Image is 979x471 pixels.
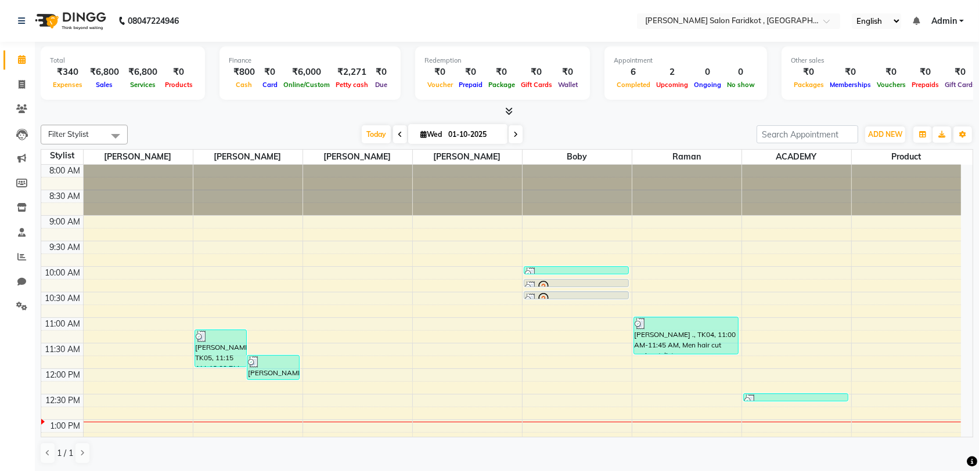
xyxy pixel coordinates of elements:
span: Package [485,81,518,89]
span: [PERSON_NAME] [193,150,303,164]
div: 8:00 AM [48,165,83,177]
span: Cash [233,81,255,89]
span: Expenses [50,81,85,89]
div: ₹0 [827,66,874,79]
b: 08047224946 [128,5,179,37]
div: [PERSON_NAME] ., TK02, 10:30 AM-10:40 AM, Upgrade premium wash (men) [524,292,628,299]
span: Gift Cards [518,81,555,89]
button: ADD NEW [865,126,905,143]
span: Wallet [555,81,581,89]
span: Product [852,150,962,164]
span: Services [127,81,159,89]
span: Filter Stylist [48,129,89,139]
div: Taji ., TK01, 12:30 PM-12:35 PM, instalment of [PERSON_NAME] [744,394,848,401]
div: [PERSON_NAME] ., TK04, 11:00 AM-11:45 AM, Men hair cut senior stylist [634,317,738,354]
span: [PERSON_NAME] [84,150,193,164]
div: Appointment [614,56,758,66]
div: ₹0 [791,66,827,79]
span: Prepaid [456,81,485,89]
span: Memberships [827,81,874,89]
span: [PERSON_NAME] [413,150,522,164]
img: logo [30,5,109,37]
div: [PERSON_NAME] ., TK04, 11:45 AM-12:15 PM, [PERSON_NAME] cut [247,356,299,379]
div: 12:00 PM [44,369,83,381]
div: ₹0 [555,66,581,79]
span: Prepaids [909,81,942,89]
div: 1:00 PM [48,420,83,432]
div: 9:00 AM [48,216,83,228]
div: ₹0 [874,66,909,79]
span: Vouchers [874,81,909,89]
div: ₹0 [518,66,555,79]
div: 8:30 AM [48,190,83,202]
div: 10:30 AM [43,292,83,305]
div: ₹0 [162,66,196,79]
input: Search Appointment [757,125,858,143]
div: Total [50,56,196,66]
span: Completed [614,81,653,89]
span: Gift Cards [942,81,979,89]
div: ₹0 [260,66,280,79]
div: ₹0 [485,66,518,79]
div: 12:30 PM [44,394,83,407]
div: ₹800 [229,66,260,79]
div: ₹2,271 [333,66,371,79]
span: Due [372,81,390,89]
span: raman [632,150,742,164]
span: ACADEMY [742,150,851,164]
div: Stylist [41,150,83,162]
span: 1 / 1 [57,447,73,459]
span: Products [162,81,196,89]
span: Petty cash [333,81,371,89]
div: Redemption [424,56,581,66]
span: Ongoing [691,81,724,89]
div: ₹340 [50,66,85,79]
div: 2 [653,66,691,79]
span: Sales [93,81,116,89]
div: 6 [614,66,653,79]
div: 10:00 AM [43,267,83,279]
span: [PERSON_NAME] [303,150,412,164]
div: Finance [229,56,391,66]
span: No show [724,81,758,89]
span: Today [362,125,391,143]
div: 9:30 AM [48,241,83,253]
div: ₹6,000 [280,66,333,79]
input: 2025-10-01 [445,126,503,143]
div: 11:30 AM [43,343,83,356]
div: 0 [724,66,758,79]
div: ₹0 [371,66,391,79]
div: ₹0 [456,66,485,79]
div: ₹6,800 [124,66,162,79]
div: 0 [691,66,724,79]
span: Admin [931,15,957,27]
span: Voucher [424,81,456,89]
span: Packages [791,81,827,89]
span: Upcoming [653,81,691,89]
span: Wed [417,130,445,139]
span: ADD NEW [868,130,902,139]
div: ₹0 [424,66,456,79]
div: Other sales [791,56,979,66]
div: ₹6,800 [85,66,124,79]
div: [PERSON_NAME] ., TK02, 10:15 AM-10:25 AM, Upgrade premium wash (Women) [524,280,628,287]
span: Online/Custom [280,81,333,89]
div: ₹0 [942,66,979,79]
div: [PERSON_NAME] ., TK02, 10:00 AM-10:10 AM, Upgrade premium wash (Women) [524,267,628,274]
span: Card [260,81,280,89]
div: 11:00 AM [43,318,83,330]
span: boby [523,150,632,164]
div: ₹0 [909,66,942,79]
div: [PERSON_NAME], TK05, 11:15 AM-12:00 PM, Men hair cut [195,330,247,367]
